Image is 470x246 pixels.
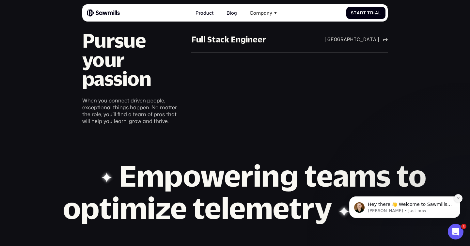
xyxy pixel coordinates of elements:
[15,47,25,57] img: Profile image for Winston
[351,10,354,15] span: S
[28,53,113,58] p: Message from Winston, sent Just now
[223,7,241,19] a: Blog
[360,10,363,15] span: r
[367,10,370,15] span: T
[363,10,366,15] span: t
[370,10,373,15] span: r
[42,192,353,224] div: optimize telemetry
[448,224,463,239] iframe: Intercom live chat
[98,160,447,192] div: Empowering teams to
[82,31,181,88] h2: Pursue your passion
[375,10,378,15] span: a
[354,10,357,15] span: t
[82,97,181,124] div: When you connect driven people, exceptional things happen. No matter the role, you’ll find a team...
[346,7,385,19] a: StartTrial
[115,39,123,47] button: Dismiss notification
[373,10,375,15] span: i
[339,155,470,228] iframe: Intercom notifications message
[191,26,388,53] a: Full Stack Engineer[GEOGRAPHIC_DATA]
[378,10,381,15] span: l
[250,10,272,16] div: Company
[28,46,113,53] p: Hey there 👋 Welcome to Sawmills. The smart telemetry management platform that solves cost, qualit...
[192,7,217,19] a: Product
[324,36,380,42] div: [GEOGRAPHIC_DATA]
[10,41,121,63] div: message notification from Winston, Just now. Hey there 👋 Welcome to Sawmills. The smart telemetry...
[246,7,280,19] div: Company
[357,10,360,15] span: a
[461,224,466,229] span: 1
